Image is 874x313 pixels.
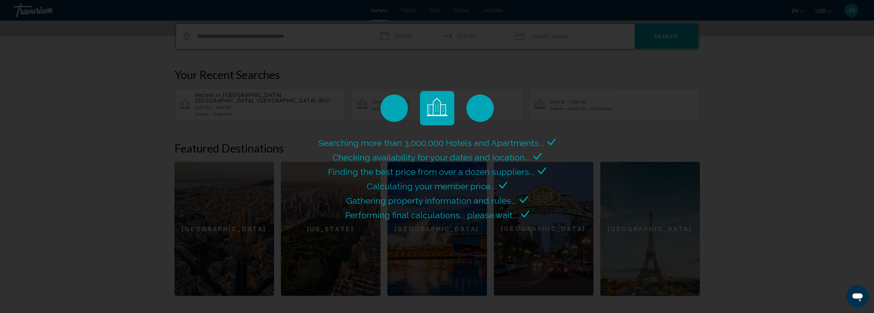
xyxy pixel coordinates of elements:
span: Calculating your member price... [367,181,496,191]
span: Performing final calculations... please wait... [345,210,518,220]
span: Checking availability for your dates and location... [332,152,530,163]
iframe: Button to launch messaging window [847,286,869,308]
span: Gathering property information and rules... [346,195,516,206]
span: Finding the best price from over a dozen suppliers... [328,167,534,177]
span: Searching more than 3,000,000 Hotels and Apartments... [318,138,544,148]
